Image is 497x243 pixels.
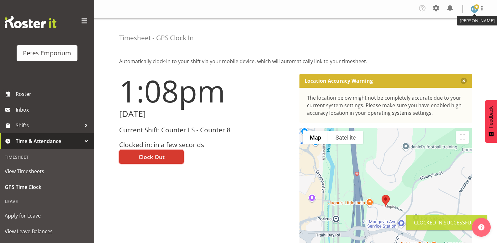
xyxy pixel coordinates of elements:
[456,131,469,144] button: Toggle fullscreen view
[328,131,363,144] button: Show satellite imagery
[119,74,292,108] h1: 1:08pm
[119,150,184,164] button: Clock Out
[461,78,467,84] button: Close message
[119,109,292,119] h2: [DATE]
[488,106,494,128] span: Feedback
[16,136,82,146] span: Time & Attendance
[5,182,89,192] span: GPS Time Clock
[414,219,479,226] div: Clocked in Successfully
[5,16,56,28] img: Rosterit website logo
[119,126,292,134] h3: Current Shift: Counter LS - Counter 8
[5,211,89,220] span: Apply for Leave
[2,151,93,163] div: Timesheet
[304,78,373,84] p: Location Accuracy Warning
[139,153,165,161] span: Clock Out
[478,224,484,230] img: help-xxl-2.png
[485,100,497,143] button: Feedback - Show survey
[2,163,93,179] a: View Timesheets
[23,48,71,58] div: Petes Emporium
[119,34,194,41] h4: Timesheet - GPS Clock In
[303,131,328,144] button: Show street map
[16,121,82,130] span: Shifts
[119,141,292,148] h3: Clocked in: in a few seconds
[2,208,93,224] a: Apply for Leave
[5,167,89,176] span: View Timesheets
[119,58,472,65] p: Automatically clock-in to your shift via your mobile device, which will automatically link to you...
[16,89,91,99] span: Roster
[2,224,93,239] a: View Leave Balances
[5,227,89,236] span: View Leave Balances
[16,105,91,114] span: Inbox
[2,179,93,195] a: GPS Time Clock
[307,94,465,117] div: The location below might not be completely accurate due to your current system settings. Please m...
[2,195,93,208] div: Leave
[471,5,478,13] img: helena-tomlin701.jpg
